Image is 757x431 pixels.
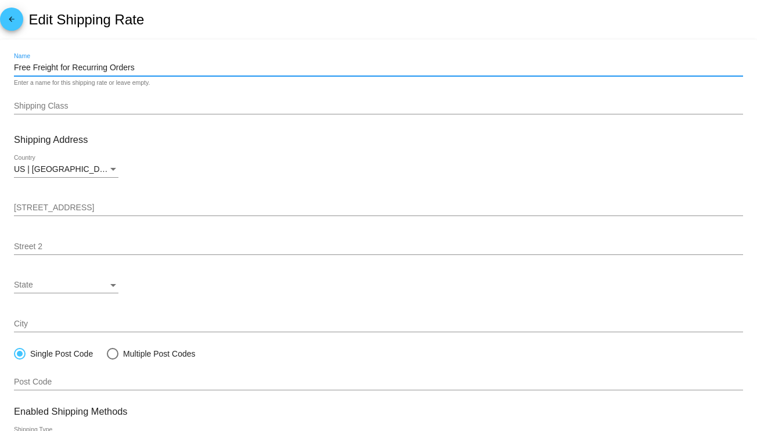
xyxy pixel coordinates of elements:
[14,165,118,174] mat-select: Country
[14,280,33,289] span: State
[28,12,144,28] h2: Edit Shipping Rate
[5,15,19,29] mat-icon: arrow_back
[118,349,196,358] div: Multiple Post Codes
[14,80,150,87] div: Enter a name for this shipping rate or leave empty.
[14,378,743,387] input: Post Code
[14,406,743,417] h3: Enabled Shipping Methods
[14,281,118,290] mat-select: State
[14,164,117,174] span: US | [GEOGRAPHIC_DATA]
[14,203,743,213] input: Street 1
[14,63,743,73] input: Name
[26,349,93,358] div: Single Post Code
[14,134,743,145] h3: Shipping Address
[14,102,743,111] input: Shipping Class
[14,242,743,252] input: Street 2
[14,319,743,329] input: City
